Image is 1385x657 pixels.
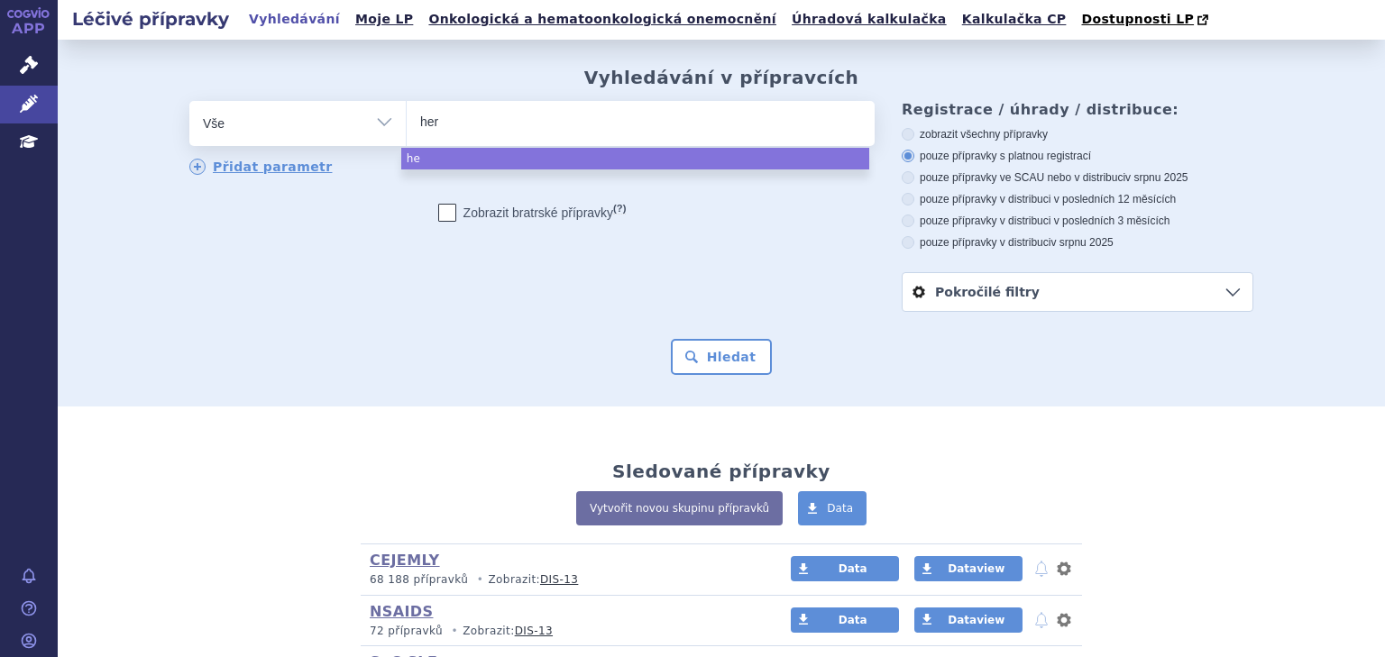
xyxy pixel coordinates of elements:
[1055,558,1073,579] button: nastavení
[540,573,578,586] a: DIS-13
[472,572,489,588] i: •
[791,607,899,633] a: Data
[370,552,440,569] a: CEJEMLY
[1055,609,1073,631] button: nastavení
[786,7,952,32] a: Úhradová kalkulačka
[948,562,1004,575] span: Dataview
[438,204,627,222] label: Zobrazit bratrské přípravky
[370,603,433,620] a: NSAIDS
[370,573,468,586] span: 68 188 přípravků
[1076,7,1217,32] a: Dostupnosti LP
[902,170,1253,185] label: pouze přípravky ve SCAU nebo v distribuci
[957,7,1072,32] a: Kalkulačka CP
[827,502,853,515] span: Data
[243,7,345,32] a: Vyhledávání
[189,159,333,175] a: Přidat parametr
[791,556,899,581] a: Data
[948,614,1004,626] span: Dataview
[576,491,783,525] a: Vytvořit novou skupinu přípravků
[902,149,1253,163] label: pouze přípravky s platnou registrací
[902,235,1253,250] label: pouze přípravky v distribuci
[423,7,782,32] a: Onkologická a hematoonkologická onemocnění
[1032,558,1050,579] button: notifikace
[446,624,463,639] i: •
[1081,12,1194,26] span: Dostupnosti LP
[902,101,1253,118] h3: Registrace / úhrady / distribuce:
[612,461,830,482] h2: Sledované přípravky
[902,214,1253,228] label: pouze přípravky v distribuci v posledních 3 měsících
[798,491,867,525] a: Data
[370,624,757,639] p: Zobrazit:
[515,625,553,637] a: DIS-13
[1032,609,1050,631] button: notifikace
[584,67,859,88] h2: Vyhledávání v přípravcích
[401,148,869,169] li: he
[839,614,867,626] span: Data
[1125,171,1188,184] span: v srpnu 2025
[903,273,1252,311] a: Pokročilé filtry
[613,203,626,214] abbr: (?)
[671,339,773,375] button: Hledat
[370,572,757,588] p: Zobrazit:
[1050,236,1113,249] span: v srpnu 2025
[914,607,1023,633] a: Dataview
[58,6,243,32] h2: Léčivé přípravky
[902,192,1253,206] label: pouze přípravky v distribuci v posledních 12 měsících
[839,562,867,575] span: Data
[350,7,418,32] a: Moje LP
[370,625,443,637] span: 72 přípravků
[902,127,1253,141] label: zobrazit všechny přípravky
[914,556,1023,581] a: Dataview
